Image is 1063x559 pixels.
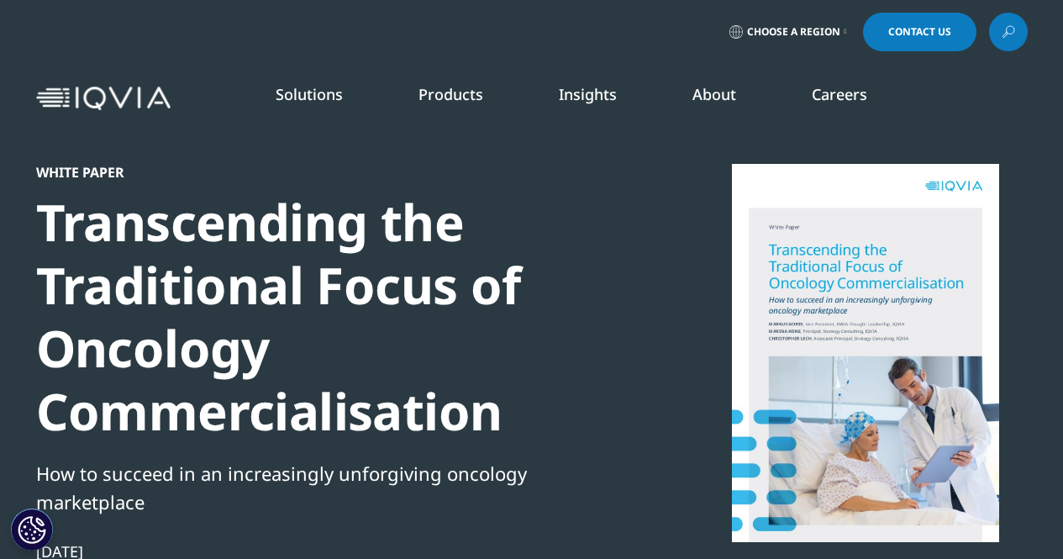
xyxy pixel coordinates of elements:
nav: Primary [177,59,1028,138]
div: White Paper [36,164,613,181]
span: Choose a Region [747,25,840,39]
a: Solutions [276,84,343,104]
img: IQVIA Healthcare Information Technology and Pharma Clinical Research Company [36,87,171,111]
a: Careers [812,84,867,104]
a: Products [418,84,483,104]
a: Insights [559,84,617,104]
button: Cookies Settings [11,509,53,551]
div: Transcending the Traditional Focus of Oncology Commercialisation [36,191,613,443]
span: Contact Us [888,27,951,37]
a: Contact Us [863,13,976,51]
a: About [692,84,736,104]
div: How to succeed in an increasingly unforgiving oncology marketplace [36,459,613,516]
